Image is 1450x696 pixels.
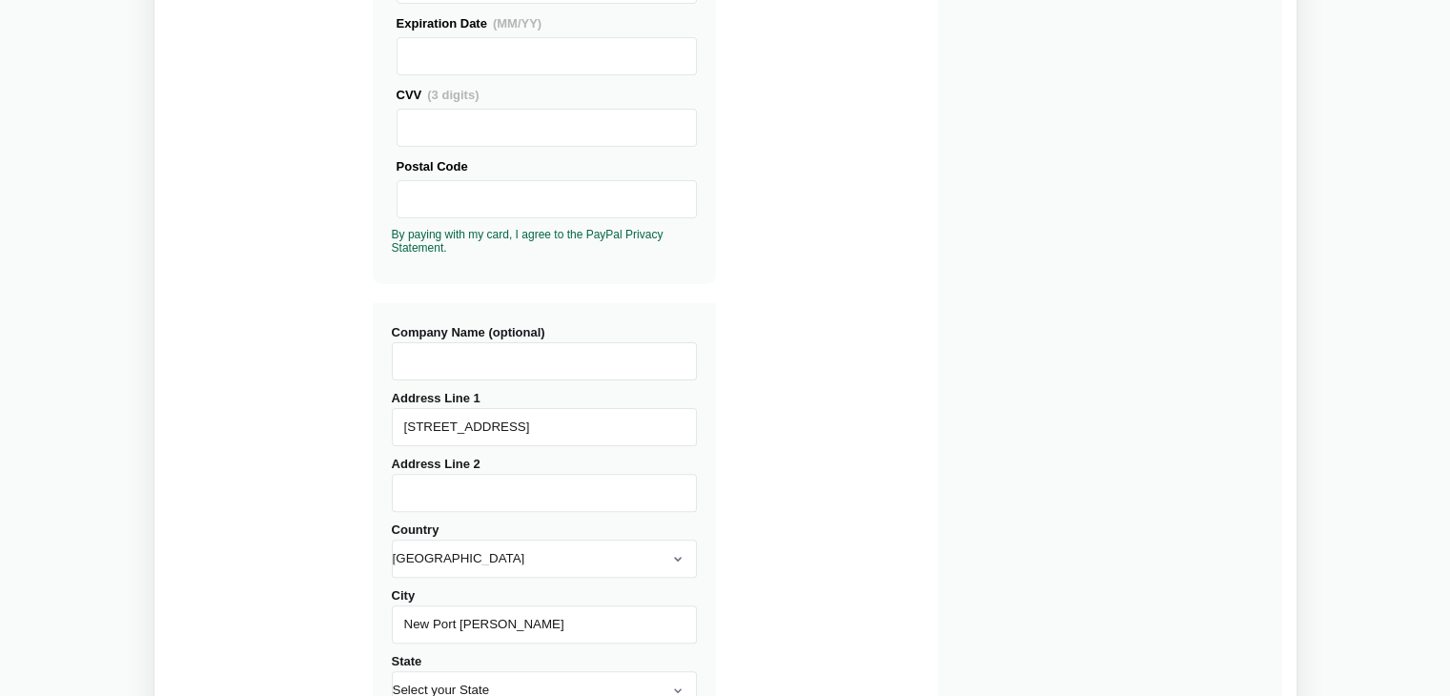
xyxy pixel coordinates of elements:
div: Postal Code [397,156,697,176]
input: City [392,605,697,644]
span: (MM/YY) [493,16,541,31]
iframe: Secure Credit Card Frame - Postal Code [405,181,688,217]
span: (3 digits) [427,88,479,102]
div: Expiration Date [397,13,697,33]
iframe: Secure Credit Card Frame - CVV [405,110,688,146]
label: Address Line 2 [392,457,697,512]
input: Address Line 2 [392,474,697,512]
input: Address Line 1 [392,408,697,446]
iframe: Secure Credit Card Frame - Expiration Date [405,38,688,74]
div: CVV [397,85,697,105]
label: Company Name (optional) [392,325,697,380]
label: Address Line 1 [392,391,697,446]
input: Company Name (optional) [392,342,697,380]
label: City [392,588,697,644]
a: By paying with my card, I agree to the PayPal Privacy Statement. [392,228,664,255]
select: Country [392,540,697,578]
label: Country [392,522,697,578]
